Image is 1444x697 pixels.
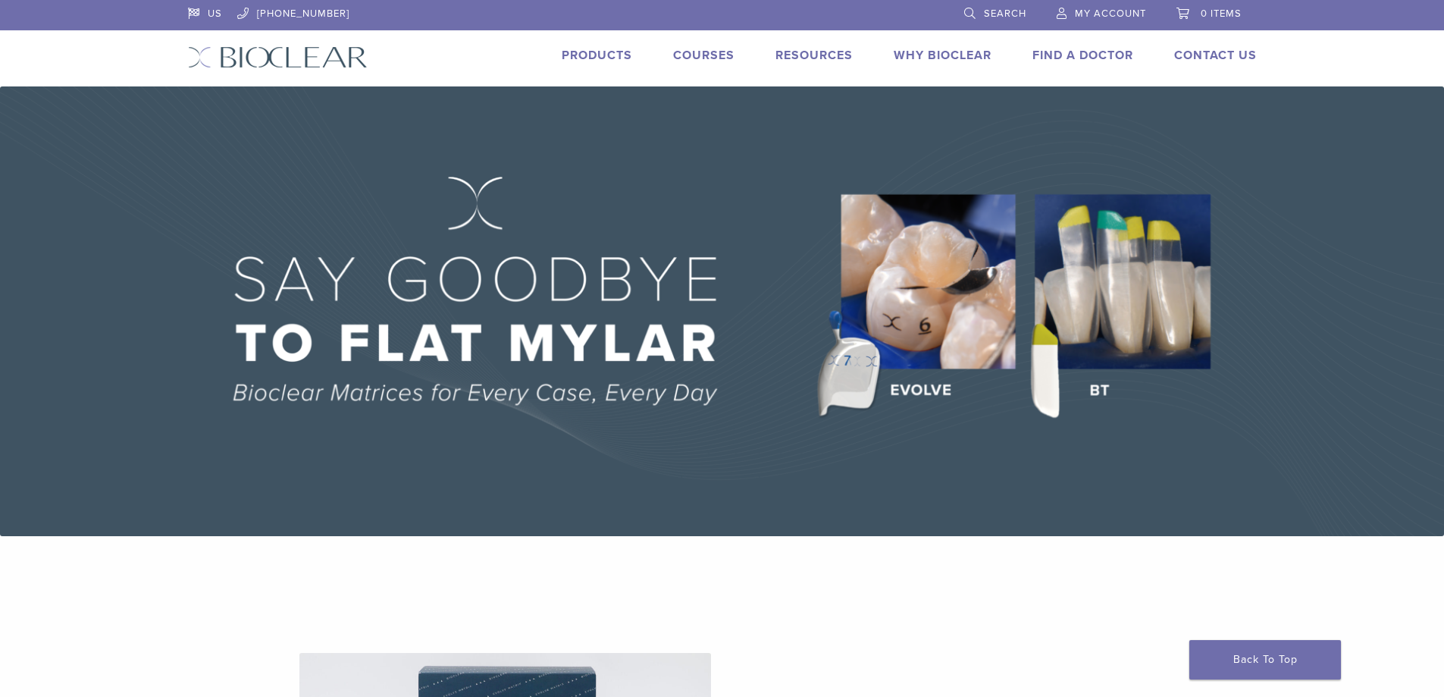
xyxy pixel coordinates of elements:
[1032,48,1133,63] a: Find A Doctor
[1189,640,1341,680] a: Back To Top
[673,48,735,63] a: Courses
[1174,48,1257,63] a: Contact Us
[894,48,991,63] a: Why Bioclear
[188,46,368,68] img: Bioclear
[984,8,1026,20] span: Search
[562,48,632,63] a: Products
[1201,8,1242,20] span: 0 items
[775,48,853,63] a: Resources
[1075,8,1146,20] span: My Account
